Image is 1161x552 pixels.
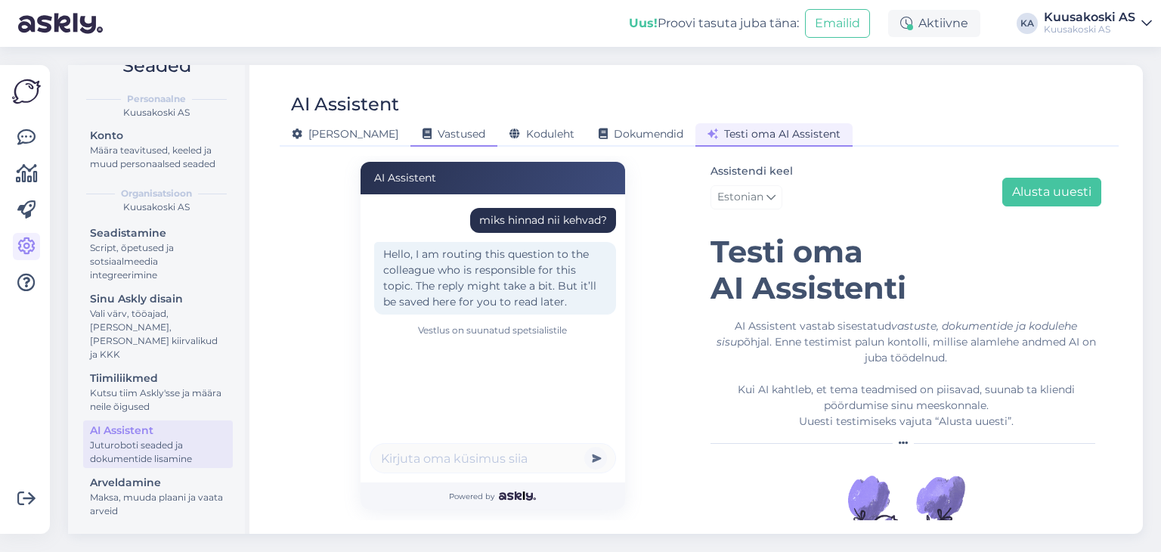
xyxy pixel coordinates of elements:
[80,51,233,80] h2: Seaded
[1017,13,1038,34] div: KA
[83,223,233,284] a: SeadistamineScript, õpetused ja sotsiaalmeedia integreerimine
[83,420,233,468] a: AI AssistentJuturoboti seaded ja dokumentide lisamine
[374,242,616,315] div: Hello, I am routing this question to the colleague who is responsible for this topic. The reply m...
[805,9,870,38] button: Emailid
[499,492,536,501] img: Askly
[90,439,226,466] div: Juturoboti seaded ja dokumentide lisamine
[83,289,233,364] a: Sinu Askly disainVali värv, tööajad, [PERSON_NAME], [PERSON_NAME] kiirvalikud ja KKK
[599,127,683,141] span: Dokumendid
[83,473,233,520] a: ArveldamineMaksa, muuda plaani ja vaata arveid
[361,162,625,194] div: AI Assistent
[90,491,226,518] div: Maksa, muuda plaani ja vaata arveid
[83,368,233,416] a: TiimiliikmedKutsu tiim Askly'sse ja määra neile õigused
[707,127,841,141] span: Testi oma AI Assistent
[629,16,658,30] b: Uus!
[717,319,1078,349] i: vastuste, dokumentide ja kodulehe sisu
[509,127,574,141] span: Koduleht
[90,475,226,491] div: Arveldamine
[127,92,186,106] b: Personaalne
[711,163,793,179] label: Assistendi keel
[370,324,616,337] div: Vestlus on suunatud spetsialistile
[711,185,782,209] a: Estonian
[1044,23,1135,36] div: Kuusakoski AS
[121,187,192,200] b: Organisatsioon
[291,90,399,119] div: AI Assistent
[888,10,980,37] div: Aktiivne
[423,127,485,141] span: Vastused
[90,128,226,144] div: Konto
[90,291,226,307] div: Sinu Askly disain
[83,126,233,173] a: KontoMäära teavitused, keeled ja muud personaalsed seaded
[711,234,1101,306] h1: Testi oma AI Assistenti
[90,307,226,361] div: Vali värv, tööajad, [PERSON_NAME], [PERSON_NAME] kiirvalikud ja KKK
[449,491,536,502] span: Powered by
[629,14,799,33] div: Proovi tasuta juba täna:
[90,386,226,414] div: Kutsu tiim Askly'sse ja määra neile õigused
[90,144,226,171] div: Määra teavitused, keeled ja muud personaalsed seaded
[370,443,616,473] input: Kirjuta oma küsimus siia
[711,318,1101,430] div: AI Assistent vastab sisestatud põhjal. Enne testimist palun kontolli, millise alamlehe andmed AI ...
[80,106,233,119] div: Kuusakoski AS
[90,225,226,241] div: Seadistamine
[90,423,226,439] div: AI Assistent
[717,189,763,206] span: Estonian
[90,371,226,386] div: Tiimiliikmed
[80,200,233,214] div: Kuusakoski AS
[479,212,607,228] div: miks hinnad nii kehvad?
[90,241,226,282] div: Script, õpetused ja sotsiaalmeedia integreerimine
[1044,11,1135,23] div: Kuusakoski AS
[292,127,398,141] span: [PERSON_NAME]
[1044,11,1152,36] a: Kuusakoski ASKuusakoski AS
[12,77,41,106] img: Askly Logo
[1002,178,1101,206] button: Alusta uuesti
